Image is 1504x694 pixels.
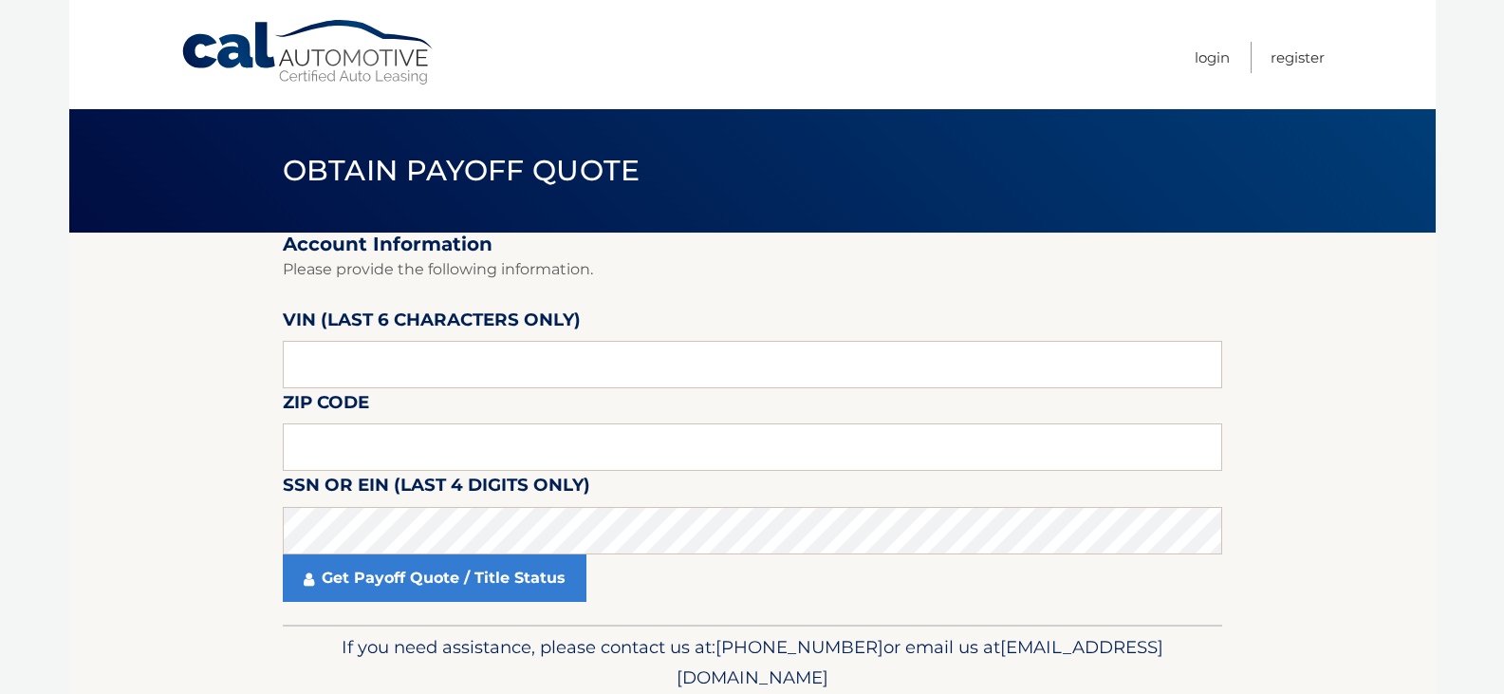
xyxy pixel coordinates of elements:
label: SSN or EIN (last 4 digits only) [283,471,590,506]
a: Cal Automotive [180,19,436,86]
span: [PHONE_NUMBER] [715,636,883,658]
label: Zip Code [283,388,369,423]
p: If you need assistance, please contact us at: or email us at [295,632,1210,693]
a: Get Payoff Quote / Title Status [283,554,586,602]
span: Obtain Payoff Quote [283,153,641,188]
label: VIN (last 6 characters only) [283,306,581,341]
p: Please provide the following information. [283,256,1222,283]
a: Register [1271,42,1325,73]
a: Login [1195,42,1230,73]
h2: Account Information [283,233,1222,256]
